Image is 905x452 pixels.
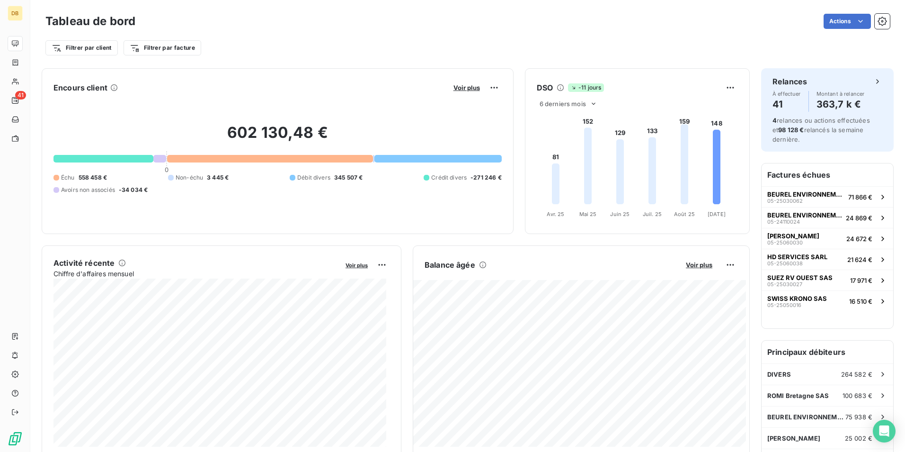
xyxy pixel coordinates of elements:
[8,431,23,446] img: Logo LeanPay
[537,82,553,93] h6: DSO
[849,298,872,305] span: 16 510 €
[61,173,75,182] span: Échu
[816,97,865,112] h4: 363,7 k €
[772,117,777,124] span: 4
[45,13,135,30] h3: Tableau de bord
[53,82,107,93] h6: Encours client
[762,207,893,228] button: BEUREL ENVIRONNEMENT SARL05-2411002424 869 €
[579,211,596,217] tspan: Mai 25
[674,211,695,217] tspan: Août 25
[53,257,115,269] h6: Activité récente
[346,262,368,269] span: Voir plus
[45,40,118,55] button: Filtrer par client
[762,228,893,249] button: [PERSON_NAME]05-2506003024 672 €
[824,14,871,29] button: Actions
[762,341,893,363] h6: Principaux débiteurs
[767,253,827,261] span: HD SERVICES SARL
[767,219,800,225] span: 05-24110024
[708,211,726,217] tspan: [DATE]
[425,259,475,271] h6: Balance âgée
[547,211,564,217] tspan: Avr. 25
[165,166,169,173] span: 0
[540,100,586,108] span: 6 derniers mois
[843,392,872,399] span: 100 683 €
[334,173,363,182] span: 345 507 €
[762,186,893,207] button: BEUREL ENVIRONNEMENT SARL05-2503006271 866 €
[124,40,201,55] button: Filtrer par facture
[850,277,872,284] span: 17 971 €
[841,371,872,378] span: 264 582 €
[767,261,803,266] span: 05-25060038
[767,295,827,302] span: SWISS KRONO SAS
[767,232,819,240] span: [PERSON_NAME]
[845,434,872,442] span: 25 002 €
[846,235,872,243] span: 24 672 €
[767,281,802,287] span: 05-25030027
[767,392,829,399] span: ROMI Bretagne SAS
[15,91,26,99] span: 41
[845,413,872,421] span: 75 938 €
[767,198,803,204] span: 05-25030062
[816,91,865,97] span: Montant à relancer
[207,173,229,182] span: 3 445 €
[568,83,604,92] span: -11 jours
[772,76,807,87] h6: Relances
[176,173,203,182] span: Non-échu
[767,302,801,308] span: 05-25050016
[846,214,872,222] span: 24 869 €
[762,249,893,270] button: HD SERVICES SARL05-2506003821 624 €
[767,211,842,219] span: BEUREL ENVIRONNEMENT SARL
[297,173,330,182] span: Débit divers
[8,6,23,21] div: DB
[778,126,804,134] span: 98 128 €
[762,163,893,186] h6: Factures échues
[53,123,502,152] h2: 602 130,48 €
[79,173,107,182] span: 558 458 €
[451,83,483,92] button: Voir plus
[683,261,715,269] button: Voir plus
[767,371,791,378] span: DIVERS
[431,173,467,182] span: Crédit divers
[470,173,502,182] span: -271 246 €
[343,261,371,269] button: Voir plus
[453,84,480,91] span: Voir plus
[767,434,820,442] span: [PERSON_NAME]
[762,290,893,311] button: SWISS KRONO SAS05-2505001616 510 €
[848,193,872,201] span: 71 866 €
[772,117,870,143] span: relances ou actions effectuées et relancés la semaine dernière.
[873,420,896,443] div: Open Intercom Messenger
[610,211,630,217] tspan: Juin 25
[53,269,339,279] span: Chiffre d'affaires mensuel
[643,211,662,217] tspan: Juil. 25
[767,413,845,421] span: BEUREL ENVIRONNEMENT SARL
[767,240,803,245] span: 05-25060030
[772,91,801,97] span: À effectuer
[61,186,115,194] span: Avoirs non associés
[772,97,801,112] h4: 41
[762,270,893,290] button: SUEZ RV OUEST SAS05-2503002717 971 €
[119,186,148,194] span: -34 034 €
[767,190,844,198] span: BEUREL ENVIRONNEMENT SARL
[767,274,833,281] span: SUEZ RV OUEST SAS
[847,256,872,263] span: 21 624 €
[686,261,712,269] span: Voir plus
